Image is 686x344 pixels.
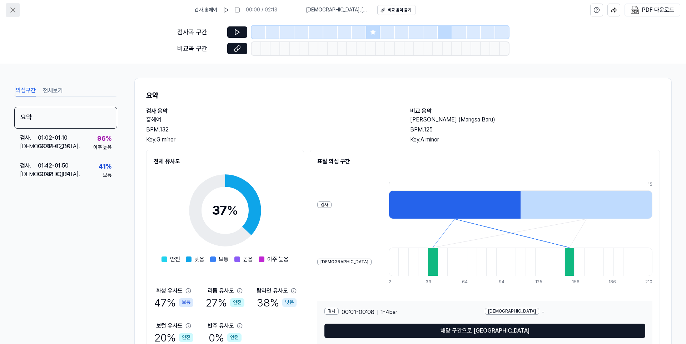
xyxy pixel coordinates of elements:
[648,181,652,188] div: 15
[208,286,234,295] div: 리듬 유사도
[535,279,545,285] div: 125
[590,4,603,16] button: help
[381,308,397,316] span: 1 - 4 bar
[177,27,223,38] div: 검사곡 구간
[177,44,223,54] div: 비교곡 구간
[206,295,244,310] div: 27 %
[388,7,411,13] div: 비교 음악 듣기
[257,295,297,310] div: 38 %
[212,201,238,220] div: 37
[227,333,242,342] div: 안전
[156,321,183,330] div: 보컬 유사도
[194,255,204,264] span: 낮음
[179,333,193,342] div: 안전
[324,308,339,315] div: 검사
[146,107,396,115] h2: 검사 음악
[608,279,618,285] div: 186
[377,5,416,15] button: 비교 음악 듣기
[462,279,472,285] div: 64
[179,298,193,307] div: 보통
[642,5,674,15] div: PDF 다운로드
[146,90,660,101] h1: 요약
[43,85,63,96] button: 전체보기
[38,134,68,142] div: 01:02 - 01:10
[146,125,396,134] div: BPM. 132
[645,279,652,285] div: 210
[194,6,217,14] span: 검사 . 흥해여
[20,170,38,179] div: [DEMOGRAPHIC_DATA] .
[227,203,238,218] span: %
[257,286,288,295] div: 탑라인 유사도
[154,157,297,166] h2: 전체 유사도
[324,324,645,338] button: 해당 구간으로 [GEOGRAPHIC_DATA]
[97,134,111,144] div: 96 %
[410,115,660,124] h2: [PERSON_NAME] (Mangsa Baru)
[267,255,289,264] span: 아주 높음
[246,6,277,14] div: 00:00 / 02:13
[20,134,38,142] div: 검사 .
[38,170,70,179] div: 00:33 - 00:41
[20,161,38,170] div: 검사 .
[631,6,639,14] img: PDF Download
[99,161,111,172] div: 41 %
[243,255,253,264] span: 높음
[93,144,111,151] div: 아주 높음
[38,142,70,151] div: 02:22 - 02:30
[317,259,372,265] div: [DEMOGRAPHIC_DATA]
[146,135,396,144] div: Key. G minor
[103,172,111,179] div: 보통
[154,295,193,310] div: 47 %
[20,142,38,151] div: [DEMOGRAPHIC_DATA] .
[282,298,297,307] div: 낮음
[629,4,676,16] button: PDF 다운로드
[342,308,374,316] span: 00:01 - 00:08
[14,107,117,129] div: 요약
[156,286,183,295] div: 화성 유사도
[389,181,521,188] div: 1
[38,161,69,170] div: 01:42 - 01:50
[410,107,660,115] h2: 비교 음악
[485,308,645,316] div: -
[410,135,660,144] div: Key. A minor
[572,279,582,285] div: 156
[146,115,396,124] h2: 흥해여
[389,279,398,285] div: 2
[485,308,539,315] div: [DEMOGRAPHIC_DATA]
[219,255,229,264] span: 보통
[230,298,244,307] div: 안전
[16,85,36,96] button: 의심구간
[410,125,660,134] div: BPM. 125
[499,279,508,285] div: 94
[317,157,652,166] h2: 표절 의심 구간
[208,321,234,330] div: 반주 유사도
[611,7,617,13] img: share
[593,6,600,14] svg: help
[317,201,332,208] div: 검사
[306,6,369,14] span: [DEMOGRAPHIC_DATA] . [PERSON_NAME] (Mangsa Baru)
[170,255,180,264] span: 안전
[426,279,435,285] div: 33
